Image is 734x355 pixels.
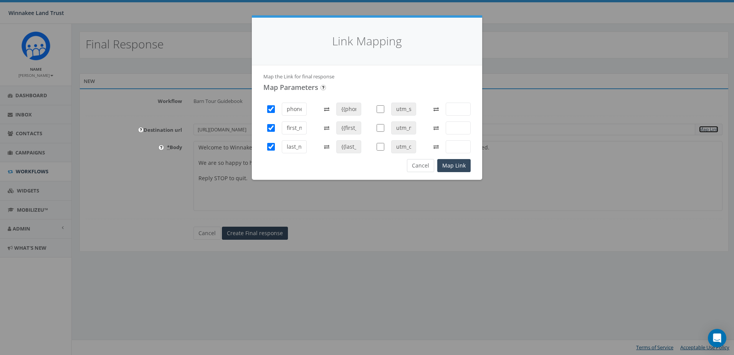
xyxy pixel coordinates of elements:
[138,127,144,133] input: Submit
[159,145,164,150] input: Submit
[437,159,471,172] button: Map Link
[407,159,434,172] button: Cancel
[263,33,471,50] h4: Link Mapping
[263,73,471,80] p: Map the Link for final response
[263,84,471,91] h4: Map Parameters
[321,85,326,90] input: Submit
[708,329,726,347] div: Open Intercom Messenger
